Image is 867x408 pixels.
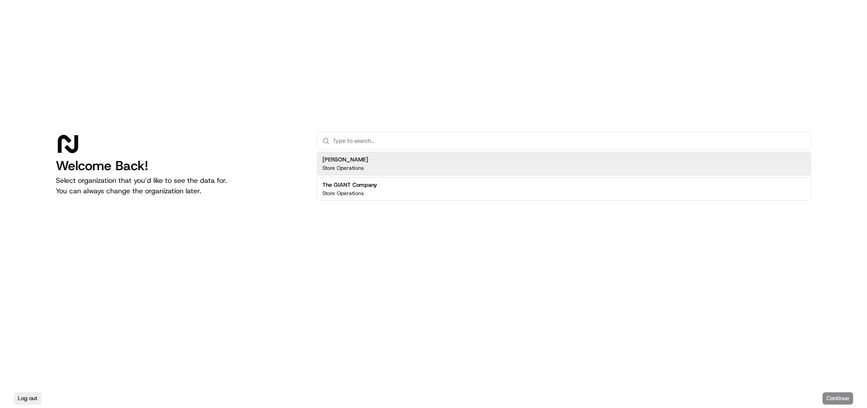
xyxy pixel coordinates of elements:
[317,150,811,202] div: Suggestions
[322,181,377,189] h2: The GIANT Company
[322,156,368,164] h2: [PERSON_NAME]
[322,190,364,197] p: Store Operations
[333,132,806,150] input: Type to search...
[56,175,303,196] p: Select organization that you’d like to see the data for. You can always change the organization l...
[56,158,303,174] h1: Welcome Back!
[322,165,364,171] p: Store Operations
[14,392,41,405] button: Log out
